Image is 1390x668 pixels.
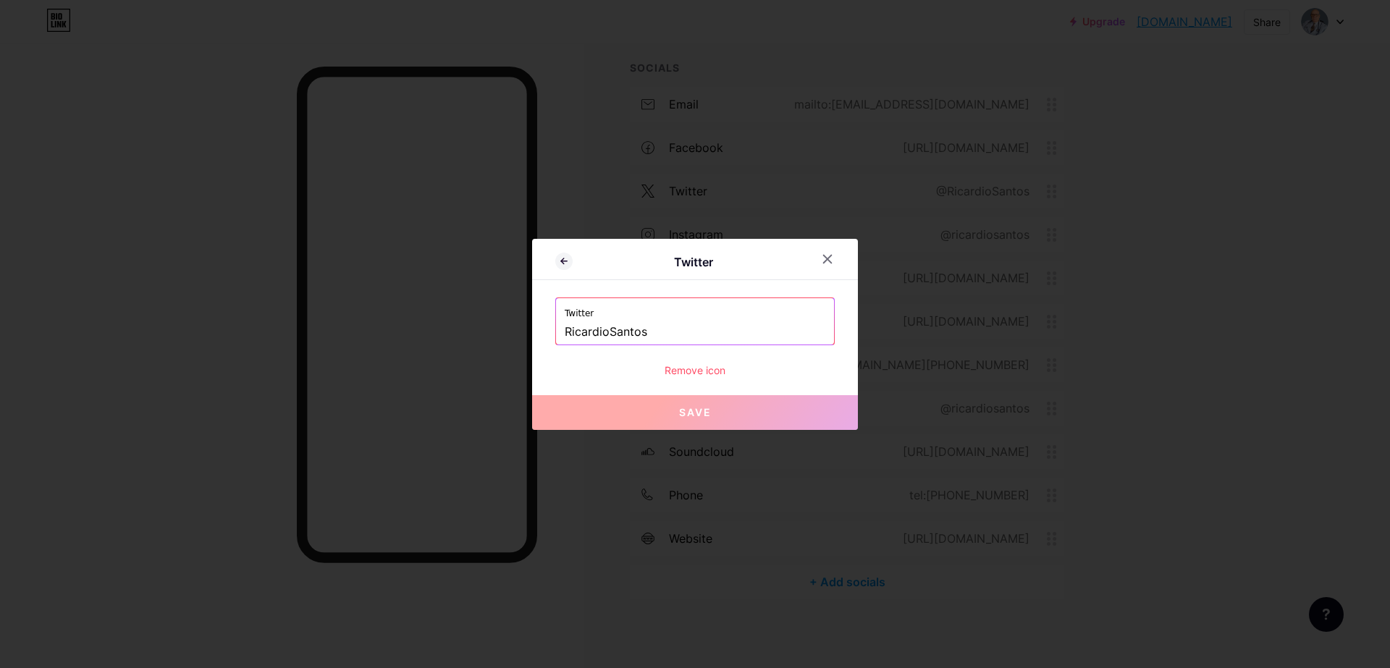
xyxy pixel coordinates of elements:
label: Twitter [565,298,825,320]
input: Twitter username [565,320,825,344]
div: Twitter [573,253,814,271]
button: Save [532,395,858,430]
span: Save [679,406,712,418]
div: Remove icon [555,363,835,378]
